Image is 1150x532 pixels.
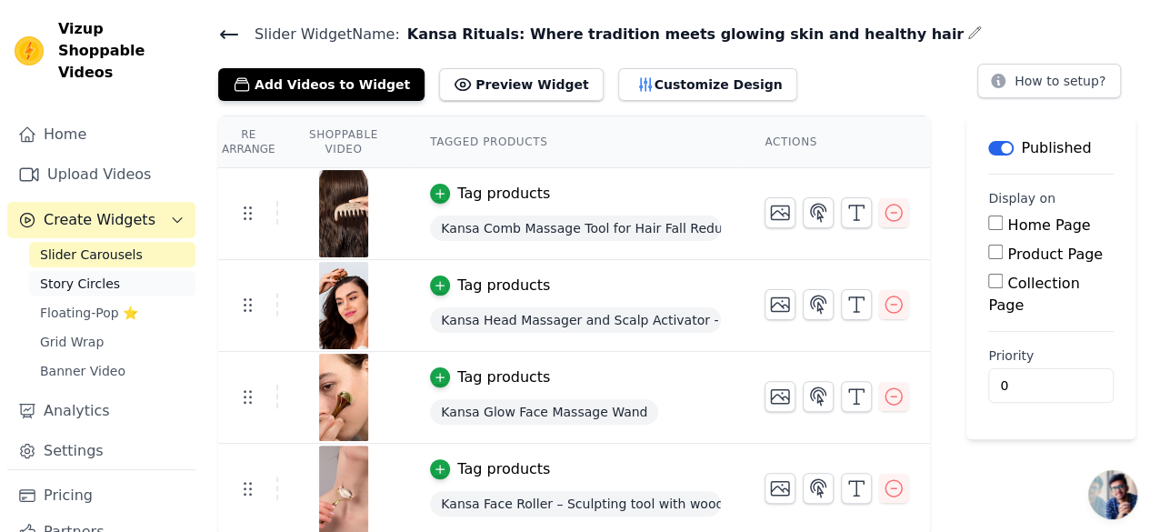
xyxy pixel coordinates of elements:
[44,209,155,231] span: Create Widgets
[457,183,550,205] div: Tag products
[439,68,603,101] button: Preview Widget
[988,189,1055,207] legend: Display on
[318,262,369,349] img: tn-78c2573b4a29456f96b94eb3be7c651c.png
[430,216,721,241] span: Kansa Comb Massage Tool for Hair Fall Reduction, Growth Enhancement, Circulation Boost, and Stres...
[765,473,795,504] button: Change Thumbnail
[218,68,425,101] button: Add Videos to Widget
[40,362,125,380] span: Banner Video
[988,275,1079,314] label: Collection Page
[457,366,550,388] div: Tag products
[40,333,104,351] span: Grid Wrap
[457,275,550,296] div: Tag products
[408,116,743,168] th: Tagged Products
[58,18,188,84] span: Vizup Shoppable Videos
[430,183,550,205] button: Tag products
[7,393,195,429] a: Analytics
[1088,470,1137,519] a: Open chat
[430,399,658,425] span: Kansa Glow Face Massage Wand
[7,477,195,514] a: Pricing
[7,116,195,153] a: Home
[7,433,195,469] a: Settings
[765,197,795,228] button: Change Thumbnail
[318,170,369,257] img: tn-931c96ad3722422b86f0347bce517a94.png
[29,242,195,267] a: Slider Carousels
[765,289,795,320] button: Change Thumbnail
[618,68,797,101] button: Customize Design
[1021,137,1091,159] p: Published
[765,381,795,412] button: Change Thumbnail
[40,246,143,264] span: Slider Carousels
[430,275,550,296] button: Tag products
[29,358,195,384] a: Banner Video
[29,329,195,355] a: Grid Wrap
[29,300,195,326] a: Floating-Pop ⭐
[430,458,550,480] button: Tag products
[278,116,408,168] th: Shoppable Video
[1007,246,1103,263] label: Product Page
[430,307,721,333] span: Kansa Head Massager and Scalp Activator - Exfoliate Scalp, Release Tension, Boost Hair Growth for...
[240,24,400,45] span: Slider Widget Name:
[7,202,195,238] button: Create Widgets
[29,271,195,296] a: Story Circles
[40,304,138,322] span: Floating-Pop ⭐
[430,491,721,517] span: Kansa Face Roller – Sculpting tool with wooden grip for skin detox, glow, and tone.
[400,24,964,45] span: Kansa Rituals: Where tradition meets glowing skin and healthy hair
[988,346,1114,365] label: Priority
[977,64,1121,98] button: How to setup?
[318,354,369,441] img: tn-71f714c725774e3ca401d8283dfe945a.png
[967,22,982,46] div: Edit Name
[40,275,120,293] span: Story Circles
[430,366,550,388] button: Tag products
[7,156,195,193] a: Upload Videos
[977,76,1121,94] a: How to setup?
[457,458,550,480] div: Tag products
[218,116,278,168] th: Re Arrange
[15,36,44,65] img: Vizup
[743,116,930,168] th: Actions
[1007,216,1090,234] label: Home Page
